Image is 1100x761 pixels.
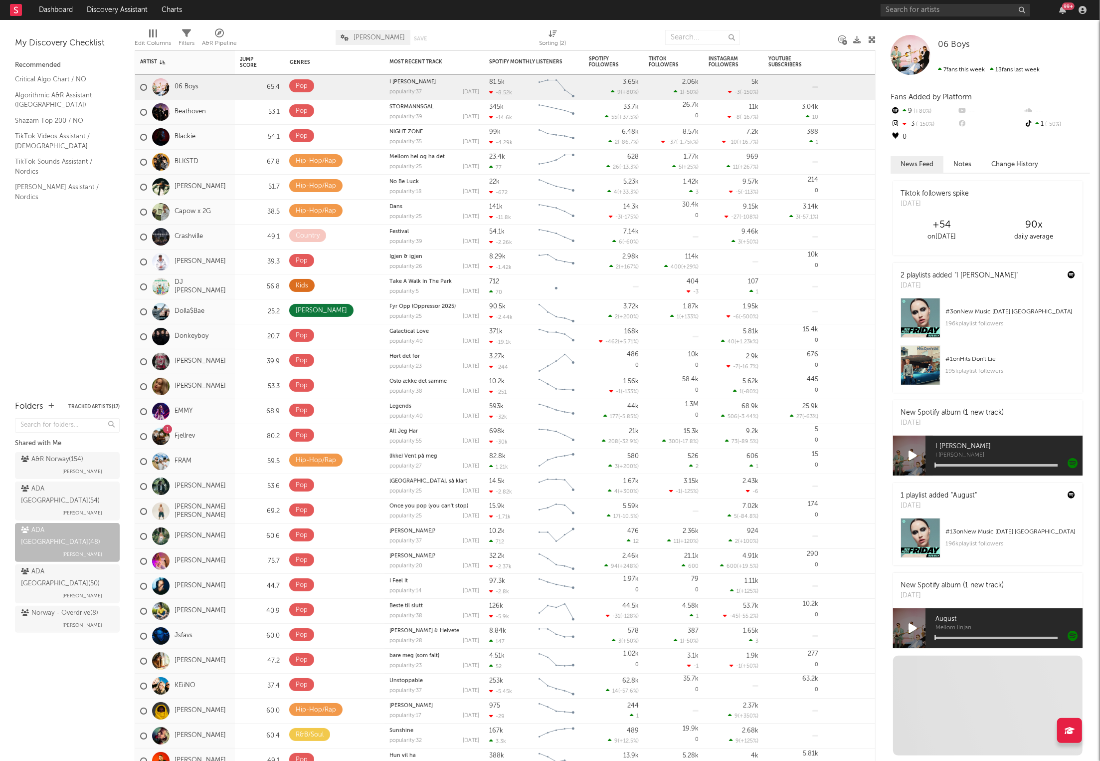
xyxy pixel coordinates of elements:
[389,129,479,135] div: NIGHT ZONE
[619,115,637,120] span: +37.5 %
[728,114,758,120] div: ( )
[734,115,740,120] span: -8
[534,100,579,125] svg: Chart title
[891,156,943,173] button: News Feed
[15,182,110,202] a: [PERSON_NAME] Assistant / Nordics
[389,164,422,170] div: popularity: 25
[389,79,479,85] div: I veit
[240,156,280,168] div: 67.8
[891,118,957,131] div: -3
[179,37,194,49] div: Filters
[739,165,757,170] span: +267 %
[901,199,969,209] div: [DATE]
[489,189,508,196] div: -672
[615,215,621,220] span: -3
[15,418,120,433] input: Search for folders...
[622,215,637,220] span: -175 %
[175,407,192,416] a: EMMY
[240,256,280,268] div: 39.3
[988,219,1080,231] div: 90 x
[389,264,422,269] div: popularity: 26
[609,214,639,220] div: ( )
[938,67,985,73] span: 7 fans this week
[62,507,102,519] span: [PERSON_NAME]
[489,264,512,270] div: -1.42k
[891,105,957,118] div: 9
[938,40,970,49] span: 06 Boys
[21,607,98,619] div: Norway - Overdrive ( 8 )
[732,239,758,245] div: ( )
[683,264,697,270] span: +29 %
[15,482,120,520] a: ADA [GEOGRAPHIC_DATA](54)[PERSON_NAME]
[240,181,280,193] div: 51.7
[389,528,435,534] a: [PERSON_NAME]?
[489,254,506,260] div: 8.29k
[945,306,1075,318] div: # 3 on New Music [DATE] [GEOGRAPHIC_DATA]
[489,89,512,96] div: -8.52k
[891,131,957,144] div: 0
[684,90,697,95] span: -50 %
[175,582,226,590] a: [PERSON_NAME]
[624,240,637,245] span: -60 %
[389,229,479,235] div: Festival
[649,56,684,68] div: TikTok Followers
[607,189,639,195] div: ( )
[175,83,198,91] a: 06 Boys
[808,252,818,258] div: 10k
[489,79,505,85] div: 81.5k
[619,190,637,195] span: +33.3 %
[175,632,192,640] a: Jsfavs
[389,254,422,259] a: Igjen & igjen
[296,230,320,242] div: Country
[649,200,699,224] div: 0
[175,233,203,241] a: Crashville
[812,115,818,120] span: 10
[741,115,757,120] span: -167 %
[957,105,1023,118] div: --
[746,154,758,160] div: 969
[175,707,226,715] a: [PERSON_NAME]
[615,140,618,145] span: 2
[540,37,566,49] div: Sorting ( 2 )
[489,214,511,221] div: -11.8k
[62,548,102,560] span: [PERSON_NAME]
[389,678,423,684] a: Unstoppable
[727,164,758,170] div: ( )
[623,229,639,235] div: 7.14k
[683,179,699,185] div: 1.42k
[728,89,758,95] div: ( )
[240,206,280,218] div: 38.5
[800,215,817,220] span: -57.1 %
[664,263,699,270] div: ( )
[463,164,479,170] div: [DATE]
[981,156,1048,173] button: Change History
[62,466,102,478] span: [PERSON_NAME]
[175,158,198,166] a: BLKSTD
[296,155,336,167] div: Hip-Hop/Rap
[175,278,230,295] a: DJ [PERSON_NAME]
[709,56,743,68] div: Instagram Followers
[896,231,988,243] div: on [DATE]
[988,231,1080,243] div: daily average
[674,89,699,95] div: ( )
[893,518,1083,565] a: #13onNew Music [DATE] [GEOGRAPHIC_DATA]196kplaylist followers
[489,104,504,110] div: 345k
[617,90,621,95] span: 9
[682,79,699,85] div: 2.06k
[389,329,429,334] a: Galactical Love
[627,154,639,160] div: 628
[389,139,422,145] div: popularity: 35
[463,139,479,145] div: [DATE]
[15,156,110,177] a: TikTok Sounds Assistant / Nordics
[807,129,818,135] div: 388
[622,129,639,135] div: 6.48k
[489,229,505,235] div: 54.1k
[175,133,195,141] a: Blackie
[768,56,803,68] div: YouTube Subscribers
[489,164,502,171] div: 77
[534,250,579,274] svg: Chart title
[489,204,503,210] div: 141k
[943,156,981,173] button: Notes
[389,114,422,120] div: popularity: 39
[1024,105,1090,118] div: --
